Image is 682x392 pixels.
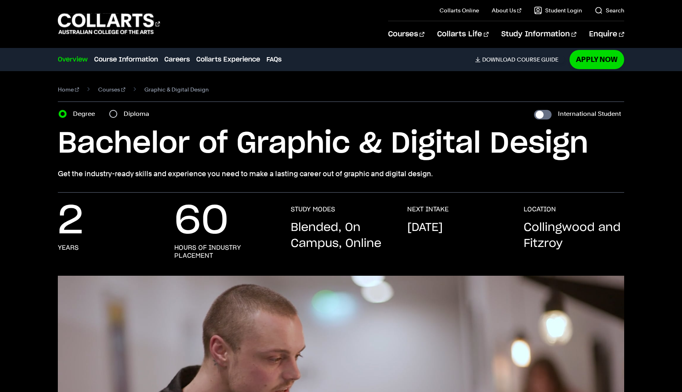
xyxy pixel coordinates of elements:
a: Home [58,84,79,95]
a: Enquire [589,21,624,48]
h1: Bachelor of Graphic & Digital Design [58,126,624,162]
p: 2 [58,205,83,237]
h3: LOCATION [524,205,556,213]
label: International Student [558,108,621,119]
a: Collarts Online [440,6,479,14]
a: Courses [388,21,424,48]
h3: hours of industry placement [174,244,275,260]
a: Search [595,6,624,14]
h3: years [58,244,79,252]
a: Courses [98,84,125,95]
a: FAQs [266,55,282,64]
label: Degree [73,108,100,119]
a: Collarts Experience [196,55,260,64]
a: Overview [58,55,88,64]
a: Apply Now [570,50,624,69]
a: Collarts Life [437,21,489,48]
div: Go to homepage [58,12,160,35]
a: Study Information [501,21,576,48]
h3: NEXT INTAKE [407,205,449,213]
span: Graphic & Digital Design [144,84,209,95]
span: Download [482,56,515,63]
a: Student Login [534,6,582,14]
label: Diploma [124,108,154,119]
h3: STUDY MODES [291,205,335,213]
p: Blended, On Campus, Online [291,220,391,252]
p: Get the industry-ready skills and experience you need to make a lasting career out of graphic and... [58,168,624,179]
p: 60 [174,205,229,237]
p: Collingwood and Fitzroy [524,220,624,252]
a: Careers [164,55,190,64]
a: DownloadCourse Guide [475,56,565,63]
a: Course Information [94,55,158,64]
a: About Us [492,6,521,14]
p: [DATE] [407,220,443,236]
